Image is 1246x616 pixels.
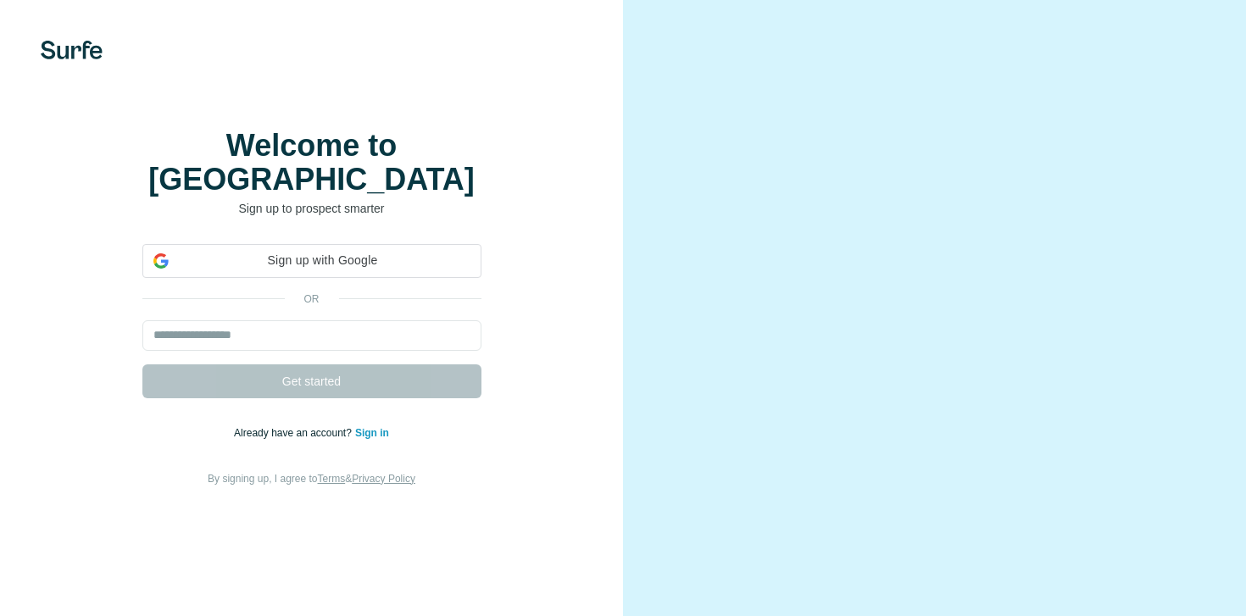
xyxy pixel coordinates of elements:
a: Terms [318,473,346,485]
h1: Welcome to [GEOGRAPHIC_DATA] [142,129,481,197]
a: Privacy Policy [352,473,415,485]
img: Surfe's logo [41,41,103,59]
div: Sign up with Google [142,244,481,278]
a: Sign in [355,427,389,439]
span: Already have an account? [234,427,355,439]
span: Sign up with Google [175,252,470,269]
span: By signing up, I agree to & [208,473,415,485]
p: or [285,291,339,307]
p: Sign up to prospect smarter [142,200,481,217]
